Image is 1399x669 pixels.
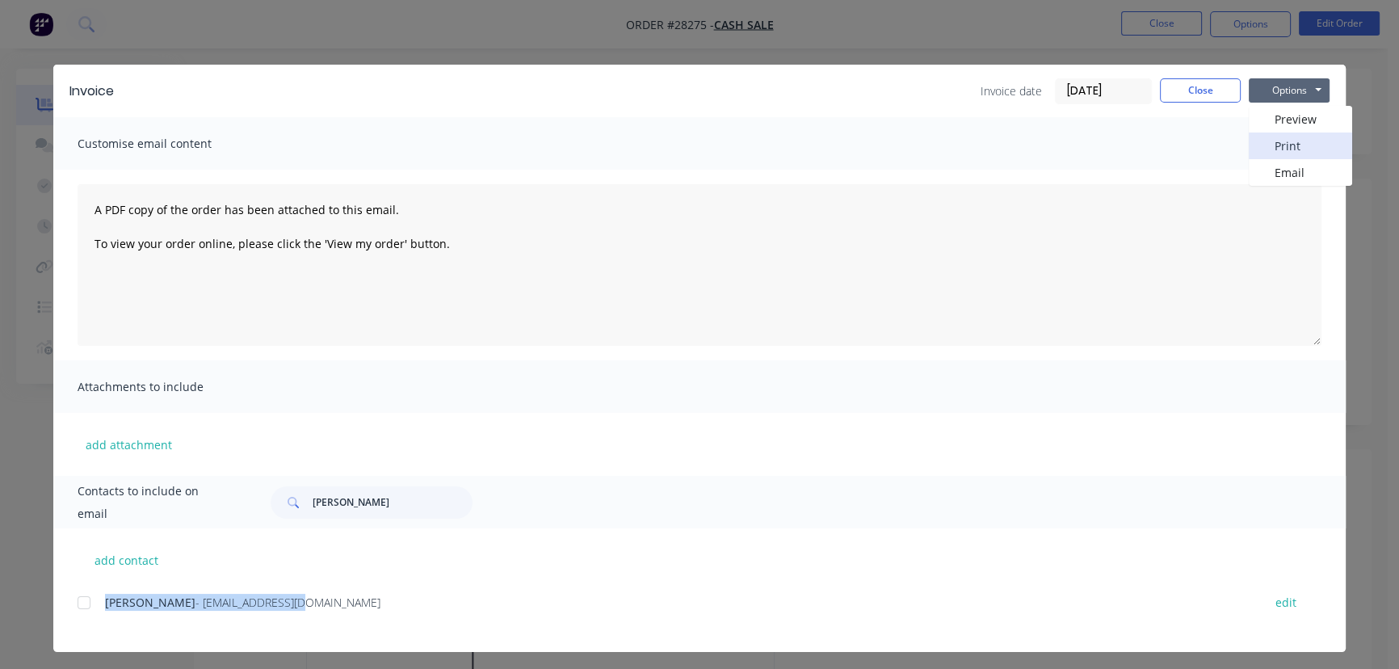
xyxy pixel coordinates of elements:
span: [PERSON_NAME] [105,595,195,610]
input: Search... [313,486,473,519]
button: add attachment [78,432,180,457]
button: edit [1266,591,1306,613]
span: Customise email content [78,133,255,155]
button: add contact [78,548,174,572]
textarea: A PDF copy of the order has been attached to this email. To view your order online, please click ... [78,184,1321,346]
button: Email [1249,159,1352,186]
span: - [EMAIL_ADDRESS][DOMAIN_NAME] [195,595,380,610]
button: Preview [1249,106,1352,133]
button: Print [1249,133,1352,159]
button: Options [1249,78,1330,103]
button: Close [1160,78,1241,103]
span: Invoice date [981,82,1042,99]
span: Contacts to include on email [78,480,230,525]
span: Attachments to include [78,376,255,398]
div: Invoice [69,82,114,101]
